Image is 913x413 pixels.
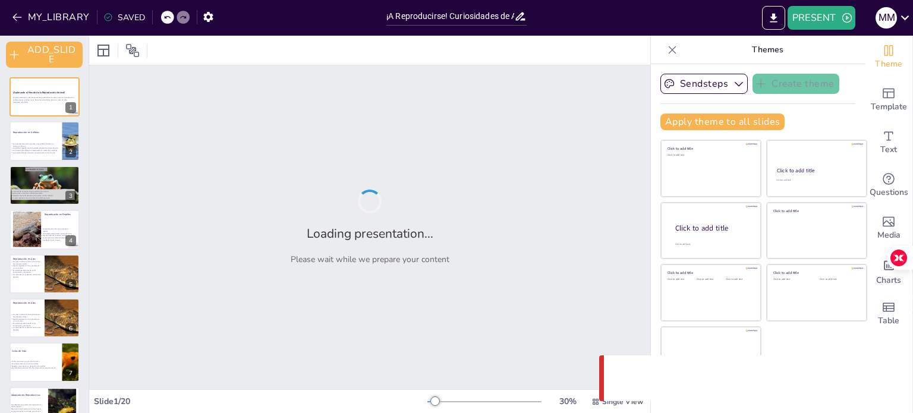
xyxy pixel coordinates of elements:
div: 2 [10,121,80,160]
button: EXPORT_TO_POWERPOINT [762,6,785,30]
p: Estrategias únicas de apareamiento ayudan a atraer parejas. [11,194,74,197]
p: Los períodos de incubación varían entre especies. [13,327,41,331]
p: Reproducción en Aves [13,301,41,305]
p: El cuidado parental puede incluir alimentación y protección. [13,322,41,326]
div: Click to add title [668,146,753,151]
p: Algunas especies son muy protectoras con sus nidos. [13,318,41,322]
div: Get real-time input from your audience [865,164,912,207]
div: 3 [10,166,80,205]
div: Click to add text [820,278,857,281]
p: Las aves incuban sus huevos hasta que las crías están listas. [13,314,41,318]
p: Reptiles y aves tienen un desarrollo más gradual. [12,365,58,367]
button: MY_LIBRARY [9,8,95,27]
p: Los anfibios pueden mostrar cuidado parental tras la fertilización. [13,147,59,149]
div: 4 [65,235,76,246]
p: La mayoría de los peces tienen reproducción externa. [11,190,74,193]
div: Click to add title [773,208,858,213]
h2: Loading presentation... [307,225,433,242]
div: Add charts and graphs [865,250,912,292]
div: Click to add title [777,167,856,174]
p: Las aves incuban sus huevos hasta que las crías están listas. [13,260,41,264]
div: M M [876,7,897,29]
div: SAVED [103,12,145,23]
div: Click to add title [773,270,858,275]
div: 6 [65,323,76,334]
p: La metamorfosis es crucial en anfibios. [12,363,58,365]
div: Click to add text [697,278,723,281]
div: 1 [65,102,76,113]
span: Questions [870,186,908,199]
div: Click to add title [675,223,751,234]
button: Apply theme to all slides [660,114,785,130]
div: Change the overall theme [865,36,912,78]
p: Los períodos de incubación varían entre especies. [13,273,41,278]
p: Los reptiles suelen poner huevos en tierra. [43,232,74,235]
span: Media [877,229,901,242]
div: 30 % [553,396,582,407]
p: Algunas especies muestran cuidado parental. [43,235,74,237]
div: 5 [65,279,76,290]
div: Click to add title [668,270,753,275]
div: 4 [10,210,80,249]
div: 1 [10,77,80,116]
div: Click to add text [668,154,753,157]
p: Something went wrong with the request. (CORS) [637,371,865,386]
span: Table [878,314,899,327]
div: Click to add body [675,243,750,246]
div: Add images, graphics, shapes or video [865,207,912,250]
p: Reproducción en Aves [13,257,41,260]
p: Reproducción en Anfibios [13,130,59,134]
p: Las adaptaciones ayudan a la supervivencia de las especies. [11,403,43,408]
strong: ¡Explorando el Mundo de la Reproducción Animal! [13,92,65,94]
div: 2 [65,147,76,157]
button: Create theme [753,74,839,94]
div: 7 [65,368,76,379]
p: Ciclos de Vida [12,349,58,353]
p: Algunas especies son muy protectoras con sus nidos. [13,264,41,269]
p: La reproducción externa permite a los anfibios fertilizar sus huevos en el agua. [13,143,59,147]
div: 5 [10,254,80,294]
p: Algunos animales producen muchos huevos. [11,408,43,410]
div: 3 [65,191,76,201]
div: 6 [10,298,80,338]
p: Generated with [URL] [13,101,76,103]
p: La temperatura ambiental afecta la incubación de los huevos. [43,237,74,241]
p: La metamorfosis es una parte importante de su ciclo de vida. [13,151,59,153]
button: PRESENT [788,6,855,30]
p: Reproducción en Reptiles [45,213,76,216]
div: Slide 1 / 20 [94,396,427,407]
button: ADD_SLIDE [6,42,83,68]
p: Please wait while we prepare your content [291,254,449,265]
p: Algunos peces muestran cuidados parentales. [11,193,74,195]
button: M M [876,6,897,30]
div: Click to add text [726,278,753,281]
div: Click to add text [668,278,694,281]
div: Add text boxes [865,121,912,164]
p: Themes [682,36,853,64]
p: Adaptaciones Reproductivas [11,393,43,397]
div: Click to add text [773,278,811,281]
div: Add a table [865,292,912,335]
button: Sendsteps [660,74,748,94]
p: La reproducción interna es común en reptiles. [43,228,74,232]
span: Text [880,143,897,156]
p: El cuidado parental puede incluir alimentación y protección. [13,269,41,273]
div: 7 [10,342,80,382]
p: Cada grupo tiene un ciclo de vida único. [12,361,58,363]
p: Los peces payasos son un ejemplo de cuidado parental. [11,197,74,199]
p: Reproducción en Peces [25,168,47,171]
p: En esta presentación, descubriremos las sorprendentes formas en que se reproducen los anfibios, p... [13,97,76,101]
div: Click to add text [776,179,855,182]
span: Theme [875,58,902,71]
span: Template [871,100,907,114]
div: Add ready made slides [865,78,912,121]
p: Los huevos de anfibios son depositados en ambientes acuáticos. [13,149,59,152]
input: INSERT_TITLE [386,8,514,25]
div: Layout [94,41,113,60]
span: Position [125,43,140,58]
span: Charts [876,274,901,287]
p: Las diferencias en ciclos de vida influyen en el comportamiento. [12,367,58,370]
